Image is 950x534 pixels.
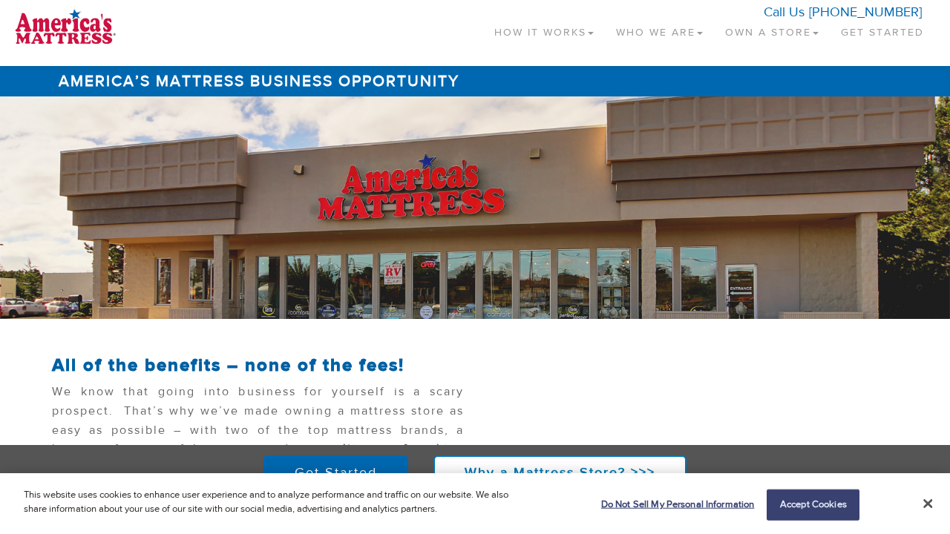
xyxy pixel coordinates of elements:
[15,7,116,44] img: logo
[809,4,922,21] a: [PHONE_NUMBER]
[605,7,714,51] a: Who We Are
[24,488,522,517] p: This website uses cookies to enhance user experience and to analyze performance and traffic on ou...
[594,490,755,520] button: Do Not Sell My Personal Information
[714,7,830,51] a: Own a Store
[52,66,898,96] h1: America’s Mattress Business Opportunity
[923,497,932,510] button: Close
[764,4,805,21] span: Call Us
[433,455,687,491] a: Why a Mattress Store? >>>
[830,7,935,51] a: Get Started
[52,356,464,375] h2: All of the benefits – none of the fees!
[767,489,859,521] button: Accept Cookies
[483,7,605,51] a: How It Works
[465,464,655,481] strong: Why a Mattress Store? >>>
[263,455,408,491] a: Get Started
